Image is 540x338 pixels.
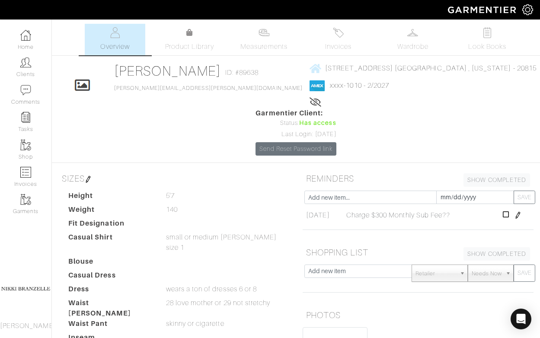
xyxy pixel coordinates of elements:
[333,27,344,38] img: orders-27d20c2124de7fd6de4e0e44c1d41de31381a507db9b33961299e4e07d508b8c.svg
[472,265,502,282] span: Needs Now
[62,319,160,332] dt: Waist Pant
[306,210,329,220] span: [DATE]
[20,167,31,178] img: orders-icon-0abe47150d42831381b5fb84f609e132dff9fe21cb692f30cb5eec754e2cba89.png
[303,244,534,261] h5: SHOPPING LIST
[346,210,450,220] span: Charge $300 Monthly Sub Fee??
[62,270,160,284] dt: Casual Dress
[514,265,535,282] button: SAVE
[62,284,160,298] dt: Dress
[463,247,530,261] a: SHOW COMPLETED
[62,256,160,270] dt: Blouse
[514,191,535,204] button: SAVE
[310,63,537,73] a: [STREET_ADDRESS] [GEOGRAPHIC_DATA] , [US_STATE] - 20815
[303,170,534,187] h5: REMINDERS
[522,4,533,15] img: gear-icon-white-bd11855cb880d31180b6d7d6211b90ccbf57a29d726f0c71d8c61bd08dd39cc2.png
[511,309,531,329] div: Open Intercom Messenger
[20,140,31,150] img: garments-icon-b7da505a4dc4fd61783c78ac3ca0ef83fa9d6f193b1c9dc38574b1d14d53ca28.png
[85,24,145,55] a: Overview
[330,82,389,89] a: xxxx-1010 - 2/2027
[62,232,160,256] dt: Casual Shirt
[407,27,418,38] img: wardrobe-487a4870c1b7c33e795ec22d11cfc2ed9d08956e64fb3008fe2437562e282088.svg
[166,298,271,308] span: 28 love mother or 29 not stretchy
[310,80,325,91] img: american_express-1200034d2e149cdf2cc7894a33a747db654cf6f8355cb502592f1d228b2ac700.png
[303,306,534,324] h5: PHOTOS
[100,41,129,52] span: Overview
[20,85,31,96] img: comment-icon-a0a6a9ef722e966f86d9cbdc48e553b5cf19dbc54f86b18d962a5391bc8f6eb6.png
[58,170,290,187] h5: SIZES
[383,24,443,55] a: Wardrobe
[85,176,92,183] img: pen-cf24a1663064a2ec1b9c1bd2387e9de7a2fa800b781884d57f21acf72779bad2.png
[256,130,336,139] div: Last Login: [DATE]
[159,28,220,52] a: Product Library
[514,212,521,219] img: pen-cf24a1663064a2ec1b9c1bd2387e9de7a2fa800b781884d57f21acf72779bad2.png
[20,30,31,41] img: dashboard-icon-dbcd8f5a0b271acd01030246c82b418ddd0df26cd7fceb0bd07c9910d44c42f6.png
[114,63,221,79] a: [PERSON_NAME]
[62,218,160,232] dt: Fit Designation
[62,204,160,218] dt: Weight
[304,191,437,204] input: Add new item...
[256,108,336,118] span: Garmentier Client:
[20,194,31,205] img: garments-icon-b7da505a4dc4fd61783c78ac3ca0ef83fa9d6f193b1c9dc38574b1d14d53ca28.png
[166,191,175,201] span: 5'7
[166,319,224,329] span: skinny or cigarette
[233,24,294,55] a: Measurements
[325,41,351,52] span: Invoices
[256,142,336,156] a: Send Reset Password link
[225,67,259,78] span: ID: #89638
[463,173,530,187] a: SHOW COMPLETED
[62,191,160,204] dt: Height
[166,204,178,215] span: 140
[256,118,336,128] div: Status:
[62,298,160,319] dt: Waist [PERSON_NAME]
[20,57,31,68] img: clients-icon-6bae9207a08558b7cb47a8932f037763ab4055f8c8b6bfacd5dc20c3e0201464.png
[444,2,522,17] img: garmentier-logo-header-white-b43fb05a5012e4ada735d5af1a66efaba907eab6374d6393d1fbf88cb4ef424d.png
[240,41,288,52] span: Measurements
[259,27,269,38] img: measurements-466bbee1fd09ba9460f595b01e5d73f9e2bff037440d3c8f018324cb6cdf7a4a.svg
[415,265,456,282] span: Retailer
[304,265,412,278] input: Add new item
[165,41,214,52] span: Product Library
[114,85,303,91] a: [PERSON_NAME][EMAIL_ADDRESS][PERSON_NAME][DOMAIN_NAME]
[166,284,257,294] span: wears a ton of dresses 6 or 8
[325,64,537,72] span: [STREET_ADDRESS] [GEOGRAPHIC_DATA] , [US_STATE] - 20815
[457,24,518,55] a: Look Books
[482,27,492,38] img: todo-9ac3debb85659649dc8f770b8b6100bb5dab4b48dedcbae339e5042a72dfd3cc.svg
[299,118,336,128] span: Has access
[468,41,507,52] span: Look Books
[397,41,428,52] span: Wardrobe
[308,24,369,55] a: Invoices
[166,232,290,253] span: small or medium [PERSON_NAME] size 1
[20,112,31,123] img: reminder-icon-8004d30b9f0a5d33ae49ab947aed9ed385cf756f9e5892f1edd6e32f2345188e.png
[110,27,121,38] img: basicinfo-40fd8af6dae0f16599ec9e87c0ef1c0a1fdea2edbe929e3d69a839185d80c458.svg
